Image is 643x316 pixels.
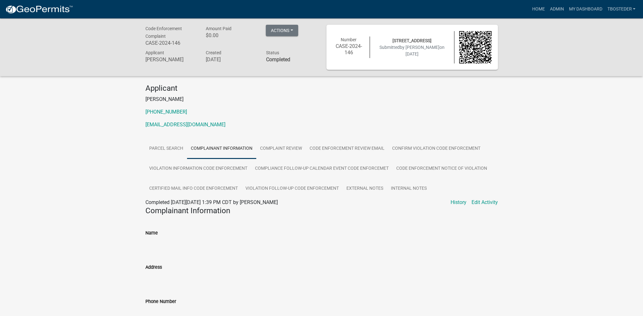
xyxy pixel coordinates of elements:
a: Complainant Information [187,139,256,159]
a: Certified Mail Info Code Enforcement [145,179,242,199]
span: [STREET_ADDRESS] [392,38,432,43]
a: Violation Follow-up Code Enforcement [242,179,343,199]
a: Home [529,3,547,15]
button: Actions [266,25,298,36]
a: Edit Activity [472,199,498,206]
h4: Applicant [145,84,498,93]
span: Submitted on [DATE] [379,45,445,56]
span: Status [266,50,279,55]
h6: CASE-2024-146 [145,40,196,46]
label: Phone Number [145,300,176,304]
a: External Notes [343,179,387,199]
h6: [DATE] [205,56,256,63]
h6: CASE-2024-146 [333,43,365,55]
h6: $0.00 [205,32,256,38]
a: Violation Information Code Enforcement [145,159,251,179]
span: Code Enforcement Complaint [145,26,182,39]
a: Code Enforcement Notice of Violation [392,159,491,179]
a: [PHONE_NUMBER] [145,109,187,115]
h4: Complainant Information [145,206,498,215]
a: tbosteder [605,3,638,15]
a: Confirm Violation Code Enforcement [388,139,484,159]
span: Amount Paid [205,26,231,31]
span: Completed [DATE][DATE] 1:39 PM CDT by [PERSON_NAME] [145,199,278,205]
img: QR code [459,31,492,63]
span: Applicant [145,50,164,55]
label: Address [145,265,162,270]
a: [EMAIL_ADDRESS][DOMAIN_NAME] [145,122,225,128]
a: Internal Notes [387,179,431,199]
label: Name [145,231,158,235]
span: by [PERSON_NAME] [400,45,439,50]
span: Number [341,37,357,42]
a: Complaint Review [256,139,306,159]
strong: Completed [266,56,290,63]
h6: [PERSON_NAME] [145,56,196,63]
p: [PERSON_NAME] [145,95,498,103]
a: History [451,199,466,206]
span: Created [205,50,221,55]
a: Compliance Follow-up Calendar Event Code Enforcemet [251,159,392,179]
a: Admin [547,3,566,15]
a: Code Enforcement Review Email [306,139,388,159]
a: My Dashboard [566,3,605,15]
a: Parcel search [145,139,187,159]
